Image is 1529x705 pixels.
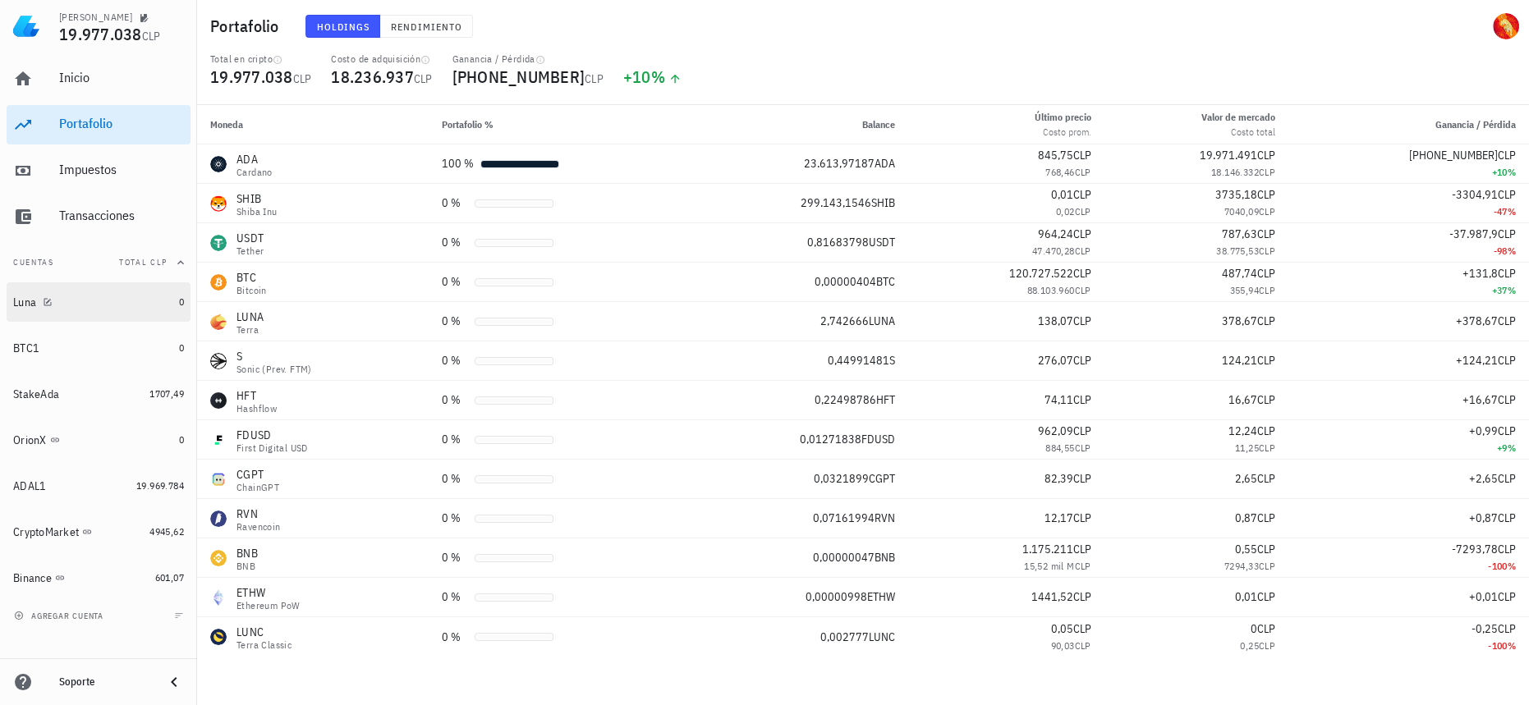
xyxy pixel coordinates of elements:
div: Transacciones [59,208,184,223]
span: 0,0321899 [814,471,869,486]
span: agregar cuenta [17,611,103,621]
span: CLP [1073,423,1091,438]
div: CryptoMarket [13,525,79,539]
div: BTC-icon [210,274,227,291]
span: 0 [1251,621,1257,636]
span: HFT [876,392,895,407]
span: -0,25 [1472,621,1498,636]
span: CLP [1259,245,1275,257]
span: 0,01 [1051,187,1073,202]
span: CLP [1259,442,1275,454]
span: Balance [862,118,895,130]
span: 19.971.491 [1200,148,1257,163]
span: 18.236.937 [331,66,414,88]
span: RVN [875,510,895,525]
div: First Digital USD [236,443,308,453]
div: LUNA-icon [210,314,227,330]
div: +10 [623,69,682,85]
span: +16,67 [1462,392,1498,407]
span: +2,65 [1469,471,1498,486]
span: CLP [1259,560,1275,572]
div: 0 % [442,273,468,291]
span: Ganancia / Pérdida [1435,118,1516,130]
span: +0,87 [1469,510,1498,525]
span: 0 [179,341,184,354]
span: 299.143,1546 [801,195,871,210]
span: CLP [1498,266,1516,281]
div: OrionX [13,433,47,447]
span: CGPT [869,471,895,486]
span: 47.470,28 [1032,245,1075,257]
span: 0,22498786 [815,392,876,407]
span: 787,63 [1222,227,1257,241]
div: Ethereum PoW [236,601,301,611]
span: CLP [1073,314,1091,328]
span: CLP [1259,639,1275,652]
div: BNB [236,561,258,571]
span: 0,07161994 [813,510,875,525]
div: avatar [1493,13,1519,39]
div: StakeAda [13,387,59,401]
span: Portafolio % [442,118,494,130]
span: 768,46 [1045,166,1074,178]
span: CLP [1073,392,1091,407]
button: CuentasTotal CLP [7,243,191,282]
div: SHIB-icon [210,195,227,212]
span: ETHW [867,589,895,604]
span: CLP [1498,353,1516,368]
span: 74,11 [1045,392,1073,407]
div: BTC [236,269,267,286]
span: CLP [585,71,604,86]
div: Luna [13,295,36,309]
span: % [1508,560,1516,572]
div: LUNC-icon [210,629,227,645]
span: FDUSD [861,432,895,446]
span: % [1508,166,1516,178]
span: % [1508,205,1516,217]
span: CLP [1498,148,1516,163]
span: -7293,78 [1452,542,1498,556]
div: CGPT-icon [210,471,227,488]
span: Total CLP [119,257,168,268]
div: Total en cripto [210,53,311,66]
div: +37 [1302,282,1516,299]
div: 0 % [442,313,468,330]
div: Ganancia / Pérdida [452,53,604,66]
span: CLP [1257,542,1275,556]
span: CLP [1498,227,1516,241]
span: CLP [1257,353,1275,368]
span: CLP [1075,442,1091,454]
span: 1707,49 [149,387,184,400]
div: Soporte [59,675,151,689]
th: Ganancia / Pérdida: Sin ordenar. Pulse para ordenar de forma ascendente. [1288,105,1529,144]
span: CLP [1073,510,1091,525]
div: Costo total [1201,125,1275,140]
div: -100 [1302,638,1516,654]
div: -100 [1302,558,1516,575]
div: LUNA [236,309,264,325]
span: [PHONE_NUMBER] [1409,148,1498,163]
span: 1441,52 [1031,589,1073,604]
div: 0 % [442,549,468,566]
span: 0,00000404 [815,274,876,289]
div: USDT-icon [210,235,227,251]
div: 0 % [442,470,468,488]
span: 90,03 [1051,639,1075,652]
div: ADAL1 [13,479,46,493]
div: RVN [236,506,281,522]
div: Cardano [236,167,273,177]
span: CLP [414,71,433,86]
span: 0,02 [1056,205,1075,217]
div: BNB [236,545,258,561]
span: 0,002777 [820,629,869,644]
span: 0,44991481 [828,353,889,368]
span: CLP [1073,187,1091,202]
span: CLP [1073,227,1091,241]
span: 487,74 [1222,266,1257,281]
span: CLP [1259,166,1275,178]
a: Impuestos [7,151,191,190]
span: CLP [1498,423,1516,438]
span: CLP [1498,542,1516,556]
span: CLP [1257,266,1275,281]
span: CLP [1075,639,1091,652]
